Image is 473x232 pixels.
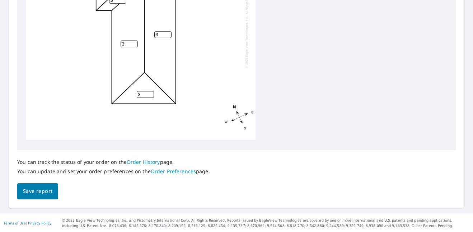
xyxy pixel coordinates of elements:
a: Order Preferences [151,168,196,175]
p: © 2025 Eagle View Technologies, Inc. and Pictometry International Corp. All Rights Reserved. Repo... [62,218,469,228]
p: | [4,221,51,225]
a: Terms of Use [4,221,26,226]
p: You can update and set your order preferences on the page. [17,168,210,175]
button: Save report [17,183,58,199]
a: Privacy Policy [28,221,51,226]
span: Save report [23,187,52,196]
a: Order History [127,158,160,165]
p: You can track the status of your order on the page. [17,159,210,165]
